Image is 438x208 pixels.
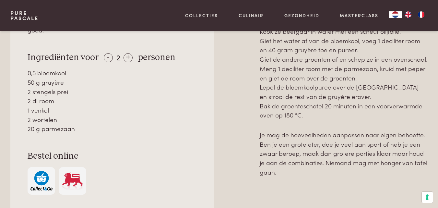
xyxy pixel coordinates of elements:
[402,11,428,18] ul: Language list
[28,151,196,162] h3: Bestel online
[28,124,196,133] div: 20 g parmezaan
[116,52,120,62] span: 2
[28,78,196,87] div: 50 g gruyère
[389,11,428,18] aside: Language selected: Nederlands
[28,87,196,96] div: 2 stengels prei
[61,171,83,191] img: Delhaize
[402,11,415,18] a: EN
[389,11,402,18] div: Language
[28,115,196,124] div: 2 wortelen
[138,53,175,62] span: personen
[185,12,218,19] a: Collecties
[28,105,196,115] div: 1 venkel
[104,53,113,62] div: -
[124,53,133,62] div: +
[30,171,53,191] img: c308188babc36a3a401bcb5cb7e020f4d5ab42f7cacd8327e500463a43eeb86c.svg
[28,53,99,62] span: Ingrediënten voor
[260,130,428,177] p: Je mag de hoeveelheden aanpassen naar eigen behoefte. Ben je een grote eter, doe je veel aan spor...
[284,12,319,19] a: Gezondheid
[28,68,196,78] div: 0,5 bloemkool
[28,96,196,105] div: 2 dl room
[239,12,264,19] a: Culinair
[10,10,39,21] a: PurePascale
[340,12,378,19] a: Masterclass
[422,192,433,203] button: Uw voorkeuren voor toestemming voor trackingtechnologieën
[415,11,428,18] a: FR
[389,11,402,18] a: NL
